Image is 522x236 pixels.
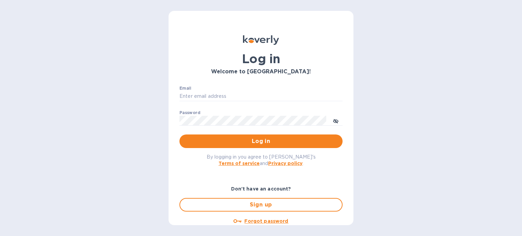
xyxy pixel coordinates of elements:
[179,111,200,115] label: Password
[231,186,291,192] b: Don't have an account?
[243,35,279,45] img: Koverly
[179,52,343,66] h1: Log in
[186,201,336,209] span: Sign up
[329,114,343,127] button: toggle password visibility
[185,137,337,145] span: Log in
[207,154,316,166] span: By logging in you agree to [PERSON_NAME]'s and .
[179,134,343,148] button: Log in
[268,161,302,166] a: Privacy policy
[244,218,288,224] u: Forgot password
[179,198,343,212] button: Sign up
[179,69,343,75] h3: Welcome to [GEOGRAPHIC_DATA]!
[179,86,191,90] label: Email
[219,161,260,166] a: Terms of service
[179,91,343,102] input: Enter email address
